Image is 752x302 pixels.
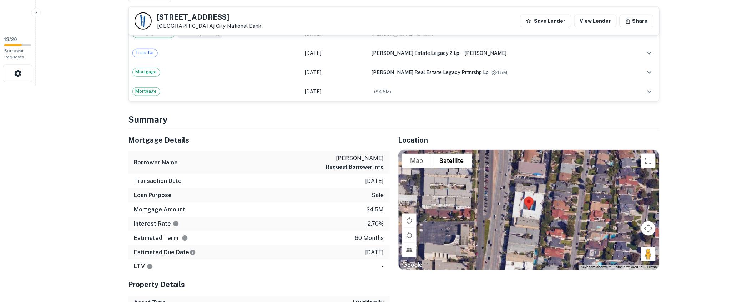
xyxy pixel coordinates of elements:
[641,154,656,168] button: Toggle fullscreen view
[520,15,571,27] button: Save Lender
[355,234,384,242] p: 60 months
[216,23,262,29] a: City National Bank
[147,263,153,270] svg: LTVs displayed on the website are for informational purposes only and may be reported incorrectly...
[173,221,179,227] svg: The interest rates displayed on the website are for informational purposes only and may be report...
[367,205,384,214] p: $4.5m
[372,31,414,37] span: [PERSON_NAME]
[402,154,431,168] button: Show street map
[326,154,384,163] p: [PERSON_NAME]
[644,86,656,98] button: expand row
[417,31,434,37] span: ($ 4.5M )
[134,191,172,200] h6: Loan Purpose
[402,228,417,242] button: Rotate map counterclockwise
[134,158,178,167] h6: Borrower Name
[372,191,384,200] p: sale
[190,249,196,256] svg: Estimate is based on a standard schedule for this type of loan.
[4,37,17,42] span: 13 / 20
[647,265,657,269] a: Terms (opens in new tab)
[182,235,188,241] svg: Term is based on a standard schedule for this type of loan.
[716,245,752,279] iframe: Chat Widget
[157,23,262,29] p: [GEOGRAPHIC_DATA]
[134,248,196,257] h6: Estimated Due Date
[402,243,417,257] button: Tilt map
[134,177,182,185] h6: Transaction Date
[492,70,509,75] span: ($ 4.5M )
[641,247,656,261] button: Drag Pegman onto the map to open Street View
[301,43,368,63] td: [DATE]
[157,14,262,21] h5: [STREET_ADDRESS]
[382,262,384,271] p: -
[431,154,472,168] button: Show satellite imagery
[134,220,179,228] h6: Interest Rate
[301,63,368,82] td: [DATE]
[133,68,160,76] span: Mortgage
[402,214,417,228] button: Rotate map clockwise
[372,50,460,56] span: [PERSON_NAME] estate legacy 2 lp
[134,234,188,242] h6: Estimated Term
[372,49,621,57] div: →
[574,15,617,27] a: View Lender
[644,47,656,59] button: expand row
[365,248,384,257] p: [DATE]
[400,261,424,270] a: Open this area in Google Maps (opens a new window)
[128,280,390,290] h5: Property Details
[398,135,660,145] h5: Location
[128,113,660,126] h4: Summary
[581,265,612,270] button: Keyboard shortcuts
[641,221,656,236] button: Map camera controls
[301,82,368,101] td: [DATE]
[374,89,392,94] span: ($ 4.5M )
[644,66,656,78] button: expand row
[326,163,384,171] button: Request Borrower Info
[368,220,384,228] p: 2.70%
[620,15,653,27] button: Share
[133,49,157,56] span: Transfer
[134,262,153,271] h6: LTV
[400,261,424,270] img: Google
[372,70,489,75] span: [PERSON_NAME] real estate legacy prtnrshp lp
[365,177,384,185] p: [DATE]
[465,50,507,56] span: [PERSON_NAME]
[4,48,24,60] span: Borrower Requests
[128,135,390,145] h5: Mortgage Details
[134,205,186,214] h6: Mortgage Amount
[616,265,643,269] span: Map data ©2025
[133,88,160,95] span: Mortgage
